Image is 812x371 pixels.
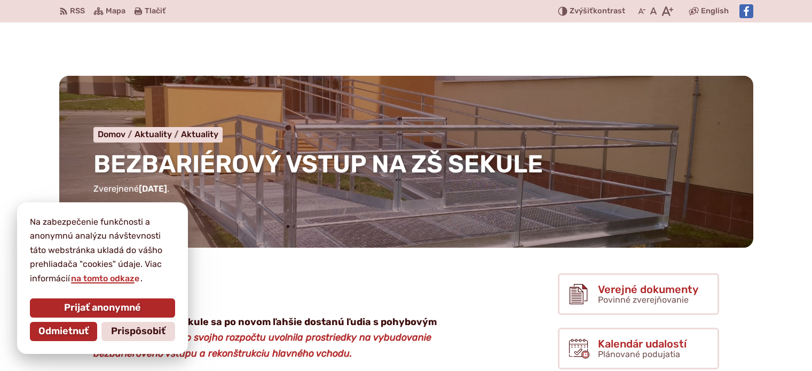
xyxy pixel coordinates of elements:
[101,322,175,341] button: Prispôsobiť
[701,5,729,18] span: English
[598,349,680,359] span: Plánované podujatia
[699,5,731,18] a: English
[93,331,431,359] em: Obec zo svojho rozpočtu uvolnila prostriedky na vybudovanie bezbariérového vstupu a rekonštrukciu...
[93,149,543,179] span: BEZBARIÉROVÝ VSTUP NA ZŠ SEKULE
[145,7,165,16] span: Tlačiť
[98,129,135,139] a: Domov
[38,326,89,337] span: Odmietnuť
[139,184,167,194] span: [DATE]
[30,298,175,318] button: Prijať anonymné
[30,322,97,341] button: Odmietnuť
[70,5,85,18] span: RSS
[93,182,719,196] p: Zverejnené .
[570,6,593,15] span: Zvýšiť
[93,316,437,359] strong: Do priestorov ZŠ Sekule sa po novom ľahšie dostanú ľudia s pohybovým handicapom.
[598,295,689,305] span: Povinné zverejňovanie
[106,5,125,18] span: Mapa
[558,328,719,369] a: Kalendár udalostí Plánované podujatia
[70,273,140,283] a: na tomto odkaze
[598,338,687,350] span: Kalendár udalostí
[558,273,719,315] a: Verejné dokumenty Povinné zverejňovanie
[181,129,218,139] a: Aktuality
[739,4,753,18] img: Prejsť na Facebook stránku
[598,283,698,295] span: Verejné dokumenty
[135,129,181,139] a: Aktuality
[111,326,165,337] span: Prispôsobiť
[135,129,172,139] span: Aktuality
[570,7,625,16] span: kontrast
[30,215,175,286] p: Na zabezpečenie funkčnosti a anonymnú analýzu návštevnosti táto webstránka ukladá do vášho prehli...
[98,129,125,139] span: Domov
[64,302,141,314] span: Prijať anonymné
